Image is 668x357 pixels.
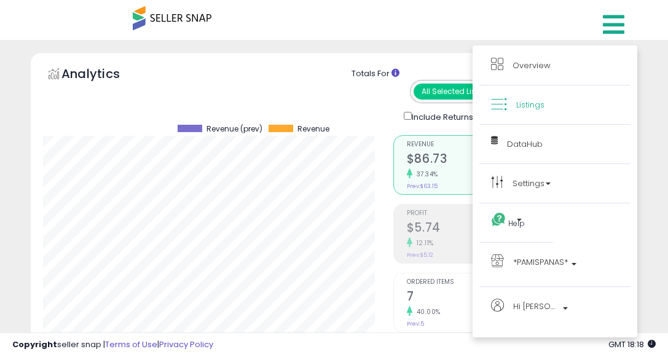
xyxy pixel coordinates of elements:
a: Help [491,215,541,230]
small: Prev: $63.15 [407,182,438,190]
a: DataHub [491,136,619,152]
span: 2025-09-7 18:18 GMT [608,339,656,350]
button: All Selected Listings [414,84,502,100]
div: Include Returns [395,109,496,124]
h2: $5.74 [407,221,503,237]
h2: $86.73 [407,152,503,168]
h5: Analytics [61,65,144,85]
div: seller snap | | [12,339,213,351]
small: Prev: $5.12 [407,251,433,259]
strong: Copyright [12,339,57,350]
a: Overview [491,58,619,73]
span: Listings [516,99,544,111]
a: Terms of Use [105,339,157,350]
small: 40.00% [412,307,441,316]
div: Totals For [352,68,628,80]
span: Hi [PERSON_NAME] [513,299,559,314]
a: Settings [491,176,619,191]
span: Revenue [407,141,503,148]
span: Revenue (prev) [206,125,262,133]
h2: 7 [407,289,503,306]
i: Get Help [491,212,506,227]
span: Overview [513,60,551,71]
a: Hi [PERSON_NAME] [491,299,619,325]
a: Listings [491,97,619,112]
span: Revenue [297,125,329,133]
a: Privacy Policy [159,339,213,350]
small: 12.11% [412,238,434,248]
small: Prev: 5 [407,320,424,328]
span: DataHub [507,138,543,150]
span: Ordered Items [407,279,503,286]
span: Help [508,215,525,230]
small: 37.34% [412,170,438,179]
span: Profit [407,210,503,217]
span: *PAMISPANAS* [513,254,568,270]
a: *PAMISPANAS* [491,254,619,275]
